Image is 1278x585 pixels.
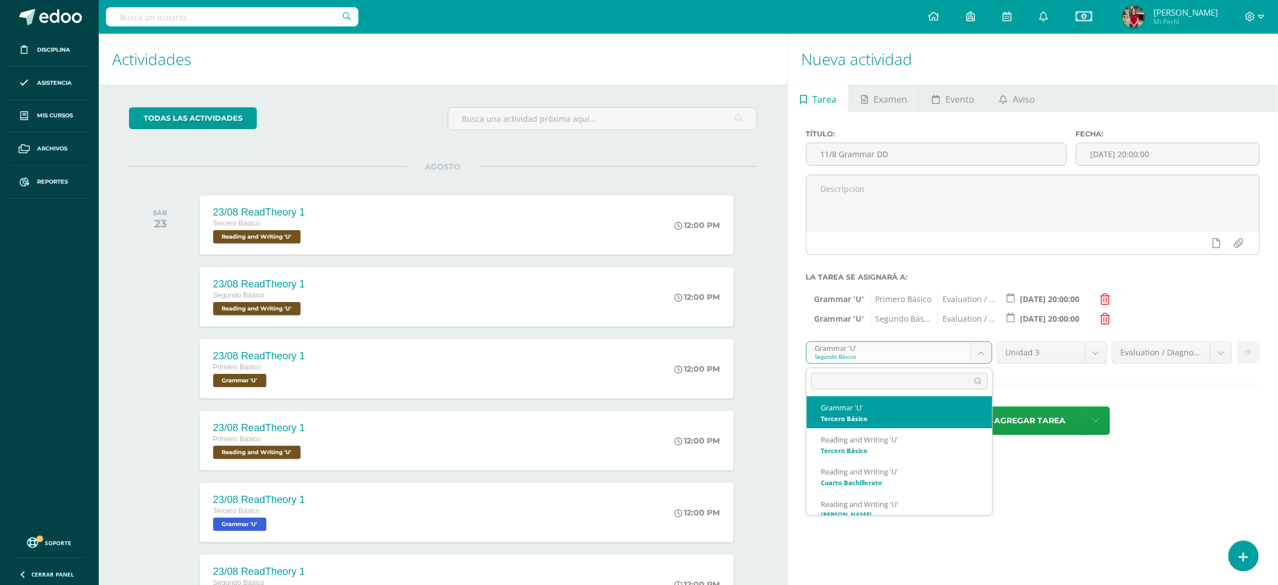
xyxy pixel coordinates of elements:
[821,500,978,509] div: Reading and Writing 'U'
[821,479,978,486] div: Cuarto Bachillerato
[821,511,978,518] div: [PERSON_NAME]
[821,435,978,445] div: Reading and Writing 'U'
[821,403,978,413] div: Grammar 'U'
[821,467,978,477] div: Reading and Writing 'U'
[821,415,978,422] div: Tercero Básico
[821,447,978,454] div: Tercero Básico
